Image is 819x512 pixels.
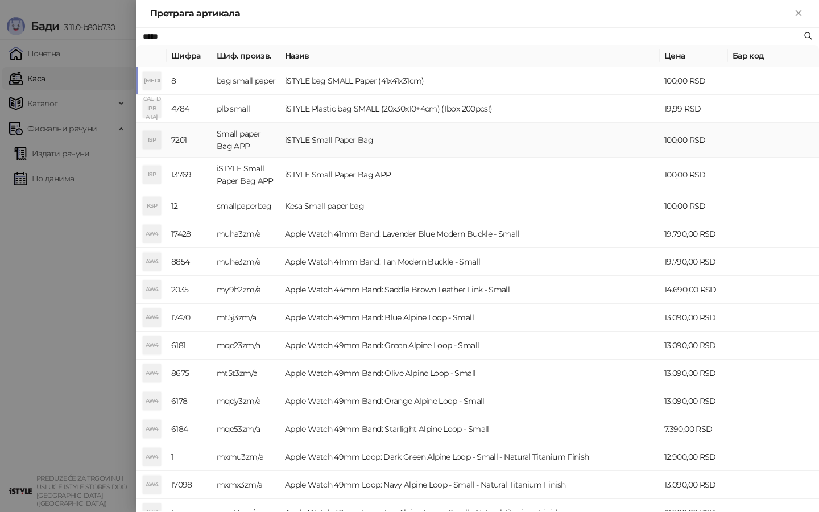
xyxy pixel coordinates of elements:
[212,67,280,95] td: bag small paper
[212,158,280,192] td: iSTYLE Small Paper Bag APP
[660,67,728,95] td: 100,00 RSD
[143,476,161,494] div: AW4
[143,280,161,299] div: AW4
[167,95,212,123] td: 4784
[660,158,728,192] td: 100,00 RSD
[660,95,728,123] td: 19,99 RSD
[212,304,280,332] td: mt5j3zm/a
[143,336,161,354] div: AW4
[143,197,161,215] div: KSP
[167,387,212,415] td: 6178
[660,192,728,220] td: 100,00 RSD
[280,332,660,360] td: Apple Watch 49mm Band: Green Alpine Loop - Small
[280,123,660,158] td: iSTYLE Small Paper Bag
[143,72,161,90] div: [MEDICAL_DATA]
[660,471,728,499] td: 13.090,00 RSD
[660,415,728,443] td: 7.390,00 RSD
[167,276,212,304] td: 2035
[212,415,280,443] td: mqe53zm/a
[212,248,280,276] td: muhe3zm/a
[143,420,161,438] div: AW4
[167,304,212,332] td: 17470
[212,332,280,360] td: mqe23zm/a
[280,67,660,95] td: iSTYLE bag SMALL Paper (41x41x31cm)
[167,360,212,387] td: 8675
[660,45,728,67] th: Цена
[728,45,819,67] th: Бар код
[280,471,660,499] td: Apple Watch 49mm Loop: Navy Alpine Loop - Small - Natural Titanium Finish
[143,392,161,410] div: AW4
[167,443,212,471] td: 1
[143,308,161,327] div: AW4
[143,448,161,466] div: AW4
[212,45,280,67] th: Шиф. произв.
[143,225,161,243] div: AW4
[280,192,660,220] td: Kesa Small paper bag
[280,360,660,387] td: Apple Watch 49mm Band: Olive Alpine Loop - Small
[660,332,728,360] td: 13.090,00 RSD
[212,220,280,248] td: muha3zm/a
[660,443,728,471] td: 12.900,00 RSD
[167,220,212,248] td: 17428
[150,7,792,20] div: Претрага артикала
[660,276,728,304] td: 14.690,00 RSD
[660,387,728,415] td: 13.090,00 RSD
[280,387,660,415] td: Apple Watch 49mm Band: Orange Alpine Loop - Small
[280,304,660,332] td: Apple Watch 49mm Band: Blue Alpine Loop - Small
[167,158,212,192] td: 13769
[143,253,161,271] div: AW4
[280,158,660,192] td: iSTYLE Small Paper Bag APP
[143,166,161,184] div: ISP
[167,415,212,443] td: 6184
[212,123,280,158] td: Small paper Bag APP
[143,100,161,118] div: IPB
[212,387,280,415] td: mqdy3zm/a
[143,131,161,149] div: ISP
[280,276,660,304] td: Apple Watch 44mm Band: Saddle Brown Leather Link - Small
[280,415,660,443] td: Apple Watch 49mm Band: Starlight Alpine Loop - Small
[660,123,728,158] td: 100,00 RSD
[167,248,212,276] td: 8854
[167,332,212,360] td: 6181
[167,192,212,220] td: 12
[212,276,280,304] td: my9h2zm/a
[167,45,212,67] th: Шифра
[660,220,728,248] td: 19.790,00 RSD
[280,45,660,67] th: Назив
[660,360,728,387] td: 13.090,00 RSD
[212,192,280,220] td: smallpaperbag
[167,67,212,95] td: 8
[660,304,728,332] td: 13.090,00 RSD
[280,443,660,471] td: Apple Watch 49mm Loop: Dark Green Alpine Loop - Small - Natural Titanium Finish
[167,123,212,158] td: 7201
[212,443,280,471] td: mxmu3zm/a
[660,248,728,276] td: 19.790,00 RSD
[212,471,280,499] td: mxmx3zm/a
[280,220,660,248] td: Apple Watch 41mm Band: Lavender Blue Modern Buckle - Small
[212,95,280,123] td: plb small
[212,360,280,387] td: mt5t3zm/a
[280,248,660,276] td: Apple Watch 41mm Band: Tan Modern Buckle - Small
[167,471,212,499] td: 17098
[143,364,161,382] div: AW4
[792,7,805,20] button: Close
[280,95,660,123] td: iSTYLE Plastic bag SMALL (20x30x10+4cm) (1box 200pcs!)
